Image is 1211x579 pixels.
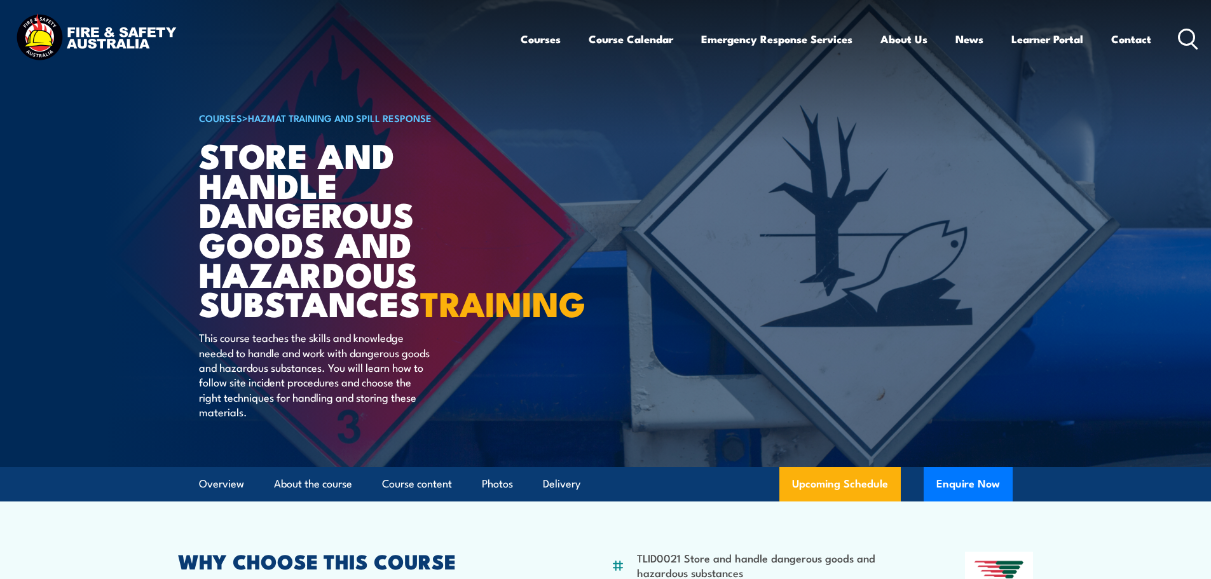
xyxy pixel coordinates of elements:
[779,467,901,501] a: Upcoming Schedule
[955,22,983,56] a: News
[199,111,242,125] a: COURSES
[274,467,352,501] a: About the course
[701,22,852,56] a: Emergency Response Services
[199,140,513,318] h1: Store And Handle Dangerous Goods and Hazardous Substances
[924,467,1013,501] button: Enquire Now
[521,22,561,56] a: Courses
[420,276,585,329] strong: TRAINING
[199,110,513,125] h6: >
[199,330,431,419] p: This course teaches the skills and knowledge needed to handle and work with dangerous goods and h...
[178,552,549,569] h2: WHY CHOOSE THIS COURSE
[880,22,927,56] a: About Us
[382,467,452,501] a: Course content
[199,467,244,501] a: Overview
[589,22,673,56] a: Course Calendar
[482,467,513,501] a: Photos
[1111,22,1151,56] a: Contact
[248,111,432,125] a: HAZMAT Training and Spill Response
[1011,22,1083,56] a: Learner Portal
[543,467,580,501] a: Delivery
